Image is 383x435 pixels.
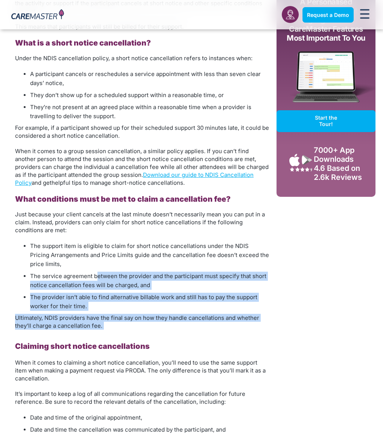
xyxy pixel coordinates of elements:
[277,51,375,110] img: CareMaster Software Mockup on Screen
[15,342,150,351] b: Claiming short notice cancellations
[15,148,269,186] span: When it comes to a group session cancellation, a similar policy applies. If you can’t find anothe...
[30,414,142,421] span: Date and time of the original appointment,
[311,115,341,128] span: Start the Tour!
[307,12,349,18] span: Request a Demo
[15,314,259,329] span: Ultimately, NDIS providers have the final say on how they handle cancellations and whether they’l...
[15,195,231,204] b: What conditions must be met to claim a cancellation fee?
[15,359,266,382] span: When it comes to claiming a short notice cancellation, you’ll need to use the same support item w...
[11,9,64,21] img: CareMaster Logo
[290,167,312,172] img: Google Play Store App Review Stars
[15,211,265,234] span: Just because your client cancels at the last minute doesn’t necessarily mean you can put in a cla...
[30,426,226,433] span: Date and time the cancellation was communicated by the participant, and
[15,390,245,405] span: It’s important to keep a log of all communications regarding the cancellation for future referenc...
[30,91,224,99] span: They don’t show up for a scheduled support within a reasonable time, or
[314,146,364,164] div: 7000+ App Downloads
[15,171,254,186] a: Download our guide to NDIS Cancellation Policy
[277,110,375,132] a: Start the Tour!
[30,103,251,120] span: They’re not present at an agreed place within a reasonable time when a provider is travelling to ...
[30,272,266,289] span: The service agreement between the provider and the participant must specify that short notice can...
[302,154,312,166] img: Google Play App Icon
[30,70,261,87] span: A participant cancels or reschedules a service appointment with less than seven clear days’ notice,
[30,294,257,310] span: The provider isn’t able to find alternative billable work and still has to pay the support worker...
[302,7,354,23] a: Request a Demo
[15,38,151,47] b: What is a short notice cancellation?
[357,7,372,23] div: Menu Toggle
[289,154,300,166] img: Apple App Store Icon
[15,55,252,62] span: Under the NDIS cancellation policy, a short notice cancellation refers to instances when:
[30,242,269,268] span: The support item is eligible to claim for short notice cancellations under the NDIS Pricing Arran...
[15,147,269,187] p: helpful tips to manage short-notice cancellations.
[15,23,184,30] span: This means that participants will still be billed for their support.
[15,124,269,139] span: For example, if a participant showed up for their scheduled support 30 minutes late, it could be ...
[314,164,364,182] div: 4.6 Based on 2.6k Reviews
